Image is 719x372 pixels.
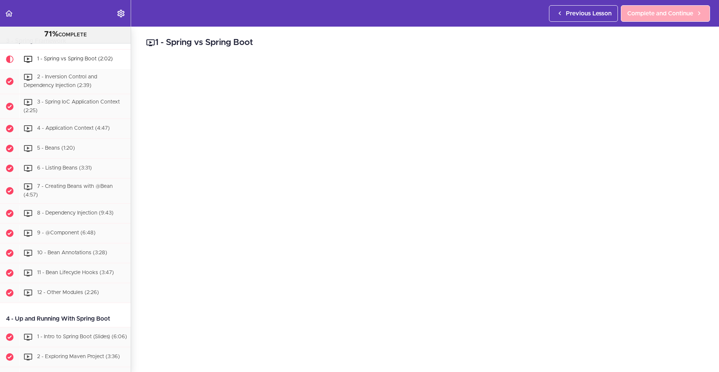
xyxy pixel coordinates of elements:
div: COMPLETE [9,30,121,39]
a: Complete and Continue [621,5,710,22]
span: Previous Lesson [566,9,612,18]
span: 3 - Spring IoC Application Context (2:25) [24,99,120,113]
span: 9 - @Component (6:48) [37,230,95,235]
span: 12 - Other Modules (2:26) [37,290,99,295]
span: Complete and Continue [627,9,693,18]
span: 11 - Bean Lifecycle Hooks (3:47) [37,270,114,275]
span: 71% [44,30,58,38]
span: 10 - Bean Annotations (3:28) [37,250,107,255]
svg: Settings Menu [116,9,125,18]
span: 2 - Inversion Control and Dependency Injection (2:39) [24,74,97,88]
span: 2 - Exploring Maven Project (3:36) [37,354,120,359]
span: 7 - Creating Beans with @Bean (4:57) [24,184,113,198]
span: 4 - Application Context (4:47) [37,126,110,131]
svg: Back to course curriculum [4,9,13,18]
span: 5 - Beans (1:20) [37,146,75,151]
h2: 1 - Spring vs Spring Boot [146,36,704,49]
span: 6 - Listing Beans (3:31) [37,166,92,171]
a: Previous Lesson [549,5,618,22]
span: 1 - Spring vs Spring Boot (2:02) [37,56,113,61]
span: 8 - Dependency Injection (9:43) [37,210,113,216]
span: 1 - Intro to Spring Boot (Slides) (6:06) [37,334,127,339]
